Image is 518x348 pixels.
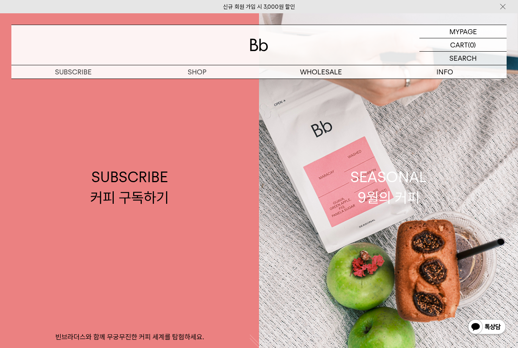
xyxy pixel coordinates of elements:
a: CART (0) [419,38,507,52]
a: 신규 회원 가입 시 3,000원 할인 [223,3,295,10]
p: MYPAGE [449,25,477,38]
div: SEASONAL 9월의 커피 [350,167,427,207]
img: 카카오톡 채널 1:1 채팅 버튼 [467,318,507,337]
a: SHOP [135,65,259,79]
p: (0) [468,38,476,51]
p: WHOLESALE [259,65,383,79]
p: INFO [383,65,507,79]
img: 로고 [250,39,268,51]
p: SEARCH [449,52,477,65]
div: SUBSCRIBE 커피 구독하기 [90,167,169,207]
a: SUBSCRIBE [11,65,135,79]
p: CART [450,38,468,51]
a: MYPAGE [419,25,507,38]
